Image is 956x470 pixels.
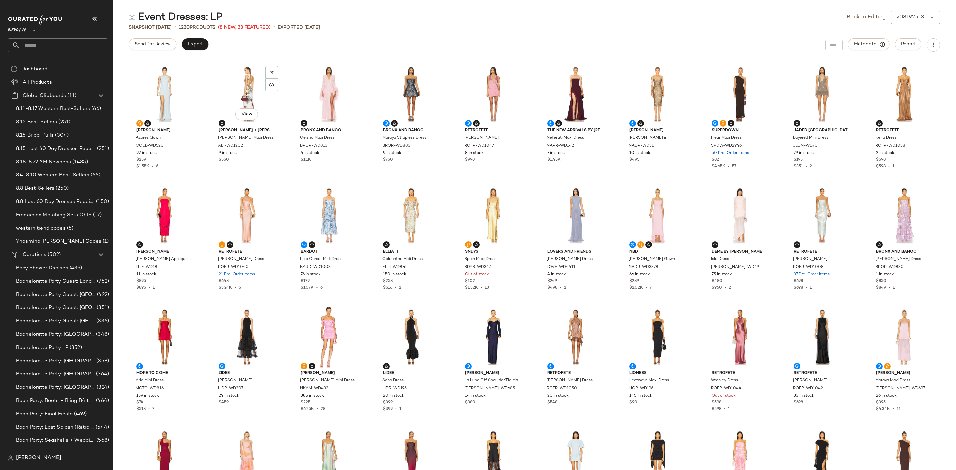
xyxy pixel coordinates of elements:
span: MORE TO COME [136,370,193,376]
span: [PERSON_NAME] [464,135,499,141]
span: • [232,286,239,290]
span: $895 [136,278,146,284]
span: 2 [564,286,566,290]
span: retrofete [712,370,768,376]
span: ROFR-WD1042 [793,386,823,392]
span: 8.8 Best-Sellers [16,185,54,192]
span: 66 in stock [629,272,650,278]
span: Curations [23,251,46,259]
span: The New Arrivals by [PERSON_NAME] [547,128,604,134]
span: Deme by [PERSON_NAME] [712,249,768,255]
img: ELLI-WD876_V1.jpg [378,185,445,246]
span: retrofete [794,249,850,255]
span: (5) [66,225,73,232]
img: LLIF-WD18_V1.jpg [131,185,198,246]
span: $1.45K [547,157,561,163]
span: 4 in stock [301,150,319,156]
span: Bronx and Banco [876,249,932,255]
span: • [273,23,275,31]
span: $1.55K [136,164,149,168]
span: [PERSON_NAME] Applique Bustier Maxi Dress [136,256,192,262]
span: $480 [712,278,722,284]
span: $998 [465,157,475,163]
span: (364) [95,370,109,378]
span: Bardot [301,249,357,255]
img: SHON-WD685_V1.jpg [460,306,527,368]
span: [PERSON_NAME] + [PERSON_NAME] [219,128,275,134]
img: SHON-WD697_V1.jpg [871,306,938,368]
span: Export [187,42,203,47]
span: Maraya Strapless Dress [382,135,426,141]
span: • [174,23,176,31]
span: 11 in stock [136,272,156,278]
span: 1220 [179,25,190,30]
span: $495 [629,157,639,163]
span: JLON-WD70 [793,143,818,149]
span: LOVF-WD4411 [547,264,575,270]
img: LIDR-WD195_V1.jpg [378,306,445,368]
span: 8.15 Last 60 Day Dresses Receipt [16,145,96,153]
span: $698 [794,278,803,284]
span: • [392,286,399,290]
span: $1.1K [301,157,311,163]
span: BROR-WD830 [875,264,904,270]
span: retrofete [547,370,604,376]
button: View [235,108,258,120]
span: 8.4-8.10 Western Best-Sellers [16,171,89,179]
span: View [241,112,252,117]
span: (66) [89,171,100,179]
span: superdown [712,128,768,134]
img: BROR-WD813_V1.jpg [295,63,362,125]
span: ROFR-WD1008 [793,264,824,270]
span: (348) [95,331,109,338]
span: $289 [629,278,639,284]
span: Isla Dress [711,256,729,262]
img: svg%3e [8,455,13,461]
span: [PERSON_NAME] [301,370,357,376]
span: (336) [95,317,109,325]
img: MOTO-WD816_V1.jpg [131,306,198,368]
span: 8.15 Best-Sellers [16,118,57,126]
img: ROFR-WD1044_V1.jpg [706,306,773,368]
span: [PERSON_NAME] [136,128,193,134]
span: $195 [794,157,803,163]
img: ROFR-WD1050_V1.jpg [542,306,609,368]
span: $598 [876,164,886,168]
span: [PERSON_NAME]-WD697 [875,386,925,392]
span: 150 in stock [383,272,406,278]
span: 37 Pre-Order Items [794,272,830,278]
span: [PERSON_NAME] [136,249,193,255]
span: 4 in stock [547,272,566,278]
span: Francesca Matching Sets OOS [16,211,92,219]
img: svg%3e [885,364,889,368]
img: svg%3e [713,243,717,247]
span: $249 [547,278,557,284]
img: LOVF-WD4411_V1.jpg [542,185,609,246]
img: BARD-WD1003_V1.jpg [295,185,362,246]
span: $82 [712,157,719,163]
span: [PERSON_NAME] Gown [629,256,675,262]
span: 8.8 Last 60 Day Dresses Receipts Best-Sellers [16,198,95,206]
img: BROR-WD830_V1.jpg [871,185,938,246]
span: [PERSON_NAME] in [629,135,667,141]
div: Event Dresses: LP [129,11,222,24]
span: • [149,164,156,168]
span: BROR-WD883 [382,143,410,149]
span: Bachelorette Party Guest: [GEOGRAPHIC_DATA] [16,304,95,312]
span: 1 in stock [876,272,894,278]
span: $598 [876,157,886,163]
span: Baby Shower Dresses [16,264,68,272]
span: Fleur Maxi Dress [711,135,742,141]
span: 2 [399,286,401,290]
img: svg%3e [474,243,478,247]
img: SPDW-WD2946_V1.jpg [706,63,773,125]
span: [PERSON_NAME] [629,128,686,134]
span: (11) [66,92,76,100]
span: $516 [383,286,392,290]
img: ROFR-WD1038_V1.jpg [871,63,938,125]
span: 5 [239,286,241,290]
span: 1 [893,286,895,290]
span: • [643,286,650,290]
img: svg%3e [302,121,306,125]
span: $698 [794,286,803,290]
